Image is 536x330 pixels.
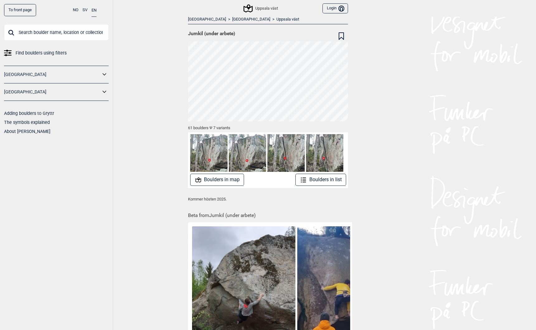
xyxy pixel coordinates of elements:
img: Dragarbrunn [306,134,343,172]
button: EN [92,4,96,17]
span: Jumkil (under arbete) [188,31,235,37]
a: [GEOGRAPHIC_DATA] [4,70,101,79]
h1: Beta from Jumkil (under arbete) [188,208,348,219]
a: [GEOGRAPHIC_DATA] [188,17,226,22]
button: Boulders in list [295,174,346,186]
img: Kungsgatan [267,134,305,172]
a: To front page [4,4,36,16]
a: Adding boulders to Gryttr [4,111,54,116]
div: Uppsala väst [244,5,278,12]
span: > [228,17,230,22]
button: Boulders in map [190,174,244,186]
img: Enkelriktat [190,134,228,172]
button: Login [322,3,348,14]
button: SV [82,4,87,16]
span: Find boulders using filters [16,49,67,58]
a: [GEOGRAPHIC_DATA] [4,87,101,97]
a: Find boulders using filters [4,49,109,58]
p: Kommer hösten 2025. [188,196,348,202]
div: 61 boulders Ψ 7 variants [188,121,348,132]
a: About [PERSON_NAME] [4,129,50,134]
a: The symbols explained [4,120,50,125]
span: > [272,17,275,22]
button: NO [73,4,78,16]
a: [GEOGRAPHIC_DATA] [232,17,270,22]
input: Search boulder name, location or collection [4,24,109,40]
a: Uppsala väst [276,17,299,22]
img: Vardagsedge [229,134,266,172]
